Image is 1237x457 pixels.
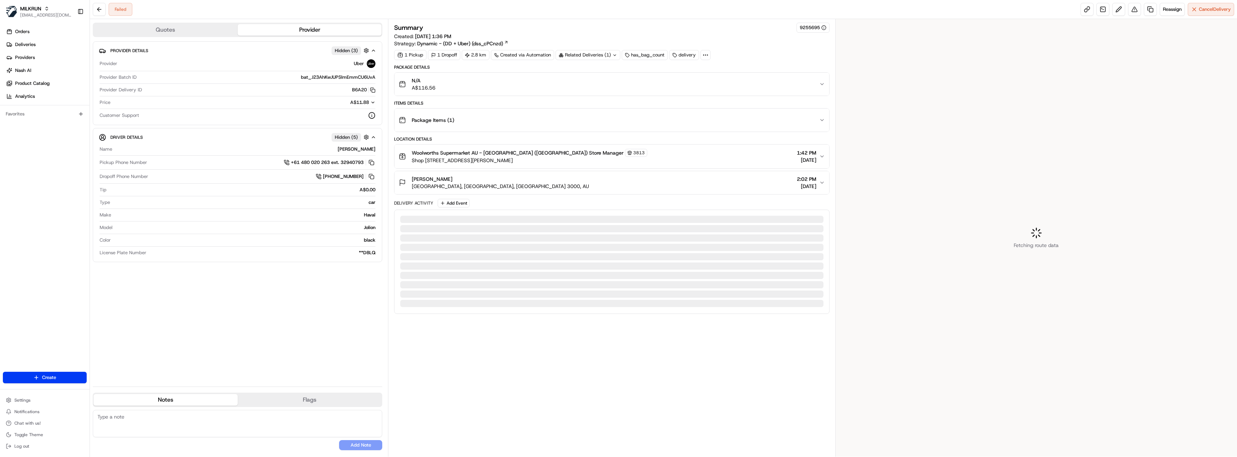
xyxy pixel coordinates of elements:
button: N/AA$116.56 [394,73,829,96]
span: Package Items ( 1 ) [412,116,454,124]
span: Pickup Phone Number [100,159,147,166]
span: Notifications [14,409,40,415]
span: Price [100,99,110,106]
span: +61 480 020 263 ext. 32940793 [291,159,364,166]
span: bat_J23AhKwJUPSlmEmmCU6UvA [301,74,375,81]
span: Color [100,237,111,243]
div: Items Details [394,100,829,106]
div: Related Deliveries (1) [556,50,620,60]
span: Uber [354,60,364,67]
div: Favorites [3,108,87,120]
span: Tip [100,187,106,193]
div: 9255695 [800,24,826,31]
button: A$11.88 [312,99,375,106]
span: 3813 [633,150,645,156]
span: Created: [394,33,451,40]
button: CancelDelivery [1188,3,1234,16]
div: car [113,199,375,206]
span: Orders [15,28,29,35]
img: uber-new-logo.jpeg [367,59,375,68]
span: Dynamic - (DD + Uber) (dss_cPCnzd) [417,40,503,47]
span: [DATE] [797,183,816,190]
button: Notifications [3,407,87,417]
div: Package Details [394,64,829,70]
span: Type [100,199,110,206]
div: 1 Pickup [394,50,426,60]
span: Reassign [1163,6,1182,13]
button: Quotes [93,24,238,36]
span: Providers [15,54,35,61]
span: Shop [STREET_ADDRESS][PERSON_NAME] [412,157,647,164]
span: [PHONE_NUMBER] [323,173,364,180]
div: 1 Dropoff [428,50,460,60]
div: has_bag_count [622,50,668,60]
a: Dynamic - (DD + Uber) (dss_cPCnzd) [417,40,508,47]
a: Deliveries [3,39,90,50]
img: MILKRUN [6,6,17,17]
a: [PHONE_NUMBER] [316,173,375,180]
button: Log out [3,441,87,451]
span: Name [100,146,112,152]
div: black [114,237,375,243]
div: A$0.00 [109,187,375,193]
span: Provider Details [110,48,148,54]
button: Flags [238,394,382,406]
span: MILKRUN [20,5,41,12]
button: Provider DetailsHidden (3) [99,45,376,56]
button: Notes [93,394,238,406]
span: Fetching route data [1014,242,1059,249]
span: [PERSON_NAME] [412,175,452,183]
button: Reassign [1160,3,1185,16]
span: 1:42 PM [797,149,816,156]
button: Create [3,372,87,383]
span: Hidden ( 3 ) [335,47,358,54]
span: Provider [100,60,117,67]
span: Nash AI [15,67,31,74]
span: Driver Details [110,134,143,140]
button: [EMAIL_ADDRESS][DOMAIN_NAME] [20,12,72,18]
span: Analytics [15,93,35,100]
a: Nash AI [3,65,90,76]
button: B6A20 [352,87,375,93]
span: N/A [412,77,435,84]
h3: Summary [394,24,423,31]
span: Cancel Delivery [1199,6,1231,13]
button: Toggle Theme [3,430,87,440]
span: Provider Batch ID [100,74,137,81]
div: Location Details [394,136,829,142]
a: +61 480 020 263 ext. 32940793 [284,159,375,166]
span: License Plate Number [100,250,146,256]
span: Toggle Theme [14,432,43,438]
span: Deliveries [15,41,36,48]
div: Haval [114,212,375,218]
span: A$116.56 [412,84,435,91]
span: Model [100,224,113,231]
span: Woolworths Supermarket AU - [GEOGRAPHIC_DATA] ([GEOGRAPHIC_DATA]) Store Manager [412,149,624,156]
span: Settings [14,397,31,403]
div: delivery [669,50,699,60]
span: Customer Support [100,112,139,119]
a: Orders [3,26,90,37]
button: Woolworths Supermarket AU - [GEOGRAPHIC_DATA] ([GEOGRAPHIC_DATA]) Store Manager3813Shop [STREET_A... [394,145,829,168]
span: Log out [14,443,29,449]
span: [GEOGRAPHIC_DATA], [GEOGRAPHIC_DATA], [GEOGRAPHIC_DATA] 3000, AU [412,183,589,190]
span: Make [100,212,111,218]
button: Package Items (1) [394,109,829,132]
div: Strategy: [394,40,508,47]
button: Hidden (3) [332,46,371,55]
a: Analytics [3,91,90,102]
div: Jolion [115,224,375,231]
button: [PERSON_NAME][GEOGRAPHIC_DATA], [GEOGRAPHIC_DATA], [GEOGRAPHIC_DATA] 3000, AU2:02 PM[DATE] [394,171,829,194]
span: [DATE] 1:36 PM [415,33,451,40]
button: Settings [3,395,87,405]
span: Chat with us! [14,420,41,426]
a: Product Catalog [3,78,90,89]
a: Created via Automation [491,50,554,60]
button: Chat with us! [3,418,87,428]
button: Provider [238,24,382,36]
span: Dropoff Phone Number [100,173,148,180]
